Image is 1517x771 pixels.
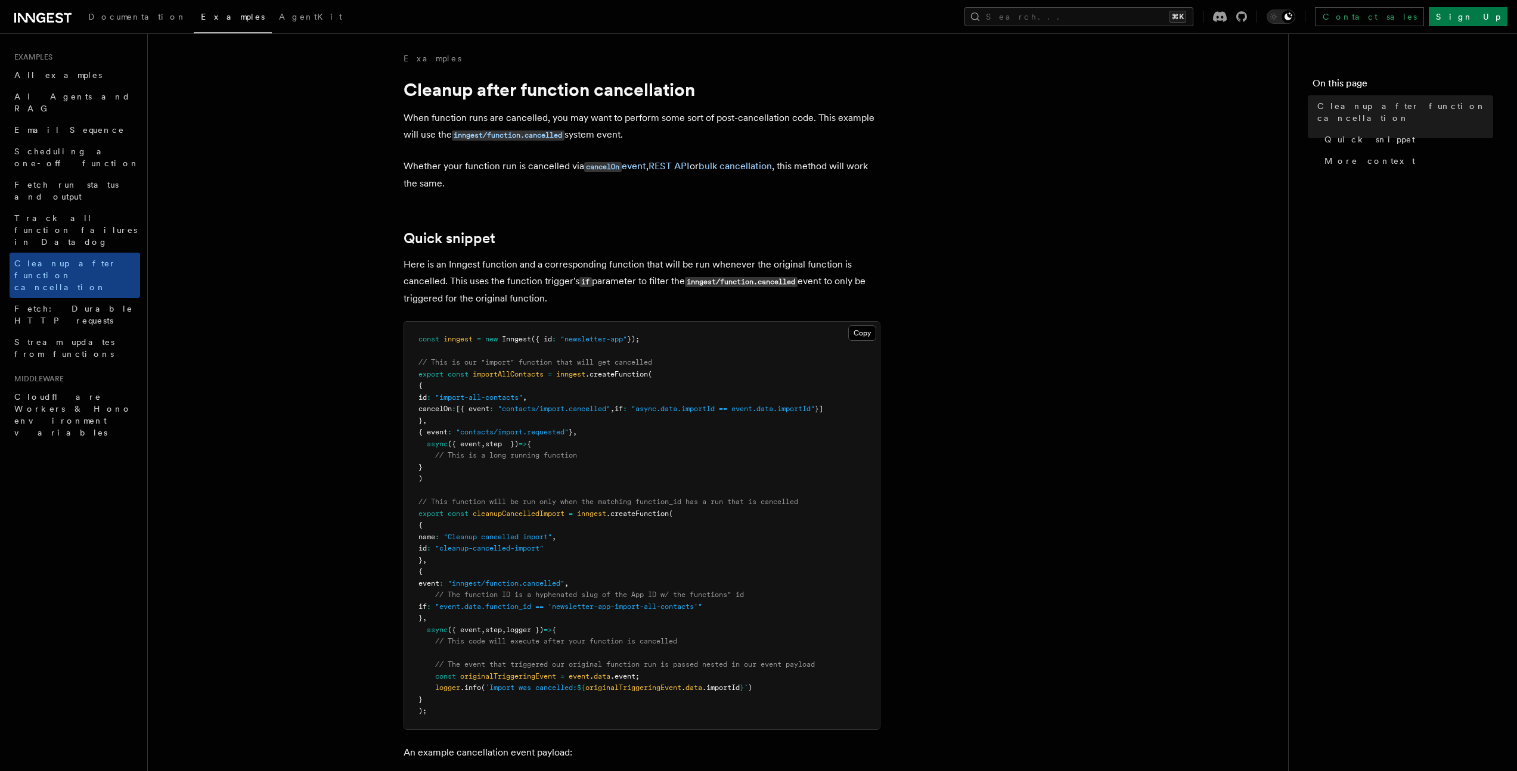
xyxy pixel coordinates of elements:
span: "contacts/import.cancelled" [498,405,610,413]
span: . [590,672,594,680]
span: { [418,381,423,390]
span: All examples [14,70,102,80]
span: .event; [610,672,640,680]
a: cancelOnevent [584,160,646,172]
span: Cleanup after function cancellation [14,259,116,292]
span: "newsletter-app" [560,335,627,343]
span: const [448,370,469,378]
span: Examples [10,52,52,62]
span: ( [481,683,485,692]
a: AI Agents and RAG [10,86,140,119]
span: : [448,428,452,436]
a: Quick snippet [404,230,495,247]
span: const [448,509,469,518]
span: } [418,416,423,425]
code: inngest/function.cancelled [685,277,798,287]
span: "import-all-contacts" [435,393,523,402]
h4: On this page [1313,76,1493,95]
a: Cleanup after function cancellation [10,253,140,298]
span: name [418,533,435,541]
span: { event [418,428,448,436]
span: .importId [702,683,740,692]
code: cancelOn [584,162,622,172]
kbd: ⌘K [1169,11,1186,23]
span: ); [418,707,427,715]
span: } [569,428,573,436]
span: ${ [577,683,585,692]
span: logger }) [506,626,544,634]
span: . [681,683,685,692]
span: , [423,614,427,622]
span: Scheduling a one-off function [14,147,139,168]
span: const [435,672,456,680]
p: Whether your function run is cancelled via , or , this method will work the same. [404,158,880,192]
span: , [552,533,556,541]
span: id [418,544,427,552]
span: : [427,393,431,402]
span: Email Sequence [14,125,125,135]
span: async [427,626,448,634]
span: Examples [201,12,265,21]
span: [{ event [456,405,489,413]
span: { [418,567,423,576]
span: // The function ID is a hyphenated slug of the App ID w/ the functions" id [435,590,744,599]
span: inngest [443,335,473,343]
span: .createFunction [585,370,648,378]
span: => [544,626,552,634]
a: Contact sales [1315,7,1424,26]
span: , [423,416,427,425]
span: , [610,405,615,413]
span: : [439,579,443,587]
span: "inngest/function.cancelled" [448,579,564,587]
span: = [560,672,564,680]
span: : [427,544,431,552]
p: When function runs are cancelled, you may want to perform some sort of post-cancellation code. Th... [404,110,880,144]
span: = [569,509,573,518]
a: Fetch run status and output [10,174,140,207]
a: bulk cancellation [699,160,772,172]
span: ) [418,474,423,483]
span: originalTriggeringEvent [460,672,556,680]
span: { [527,440,531,448]
span: step }) [485,440,519,448]
span: }); [627,335,640,343]
span: export [418,509,443,518]
span: .info [460,683,481,692]
span: } [740,683,744,692]
span: }] [815,405,823,413]
span: , [481,440,485,448]
span: data [594,672,610,680]
span: Documentation [88,12,187,21]
span: } [418,463,423,471]
span: id [418,393,427,402]
a: Email Sequence [10,119,140,141]
span: ({ id [531,335,552,343]
a: Fetch: Durable HTTP requests [10,298,140,331]
span: , [423,556,427,564]
a: Quick snippet [1320,129,1493,150]
a: AgentKit [272,4,349,32]
span: async [427,440,448,448]
span: "event.data.function_id == 'newsletter-app-import-all-contacts'" [435,602,702,611]
span: Quick snippet [1324,133,1415,145]
span: , [502,626,506,634]
span: Middleware [10,374,64,384]
span: export [418,370,443,378]
span: // This code will execute after your function is cancelled [435,637,677,645]
code: if [579,277,592,287]
span: // This is our "import" function that will get cancelled [418,358,652,366]
span: Inngest [502,335,531,343]
span: if [418,602,427,611]
a: Cloudflare Workers & Hono environment variables [10,386,140,443]
a: Examples [404,52,461,64]
a: REST API [649,160,690,172]
span: ) [748,683,752,692]
span: event [569,672,590,680]
span: originalTriggeringEvent [585,683,681,692]
span: Cleanup after function cancellation [1317,100,1493,124]
span: => [519,440,527,448]
span: : [452,405,456,413]
span: `Import was cancelled: [485,683,577,692]
span: "async.data.importId == event.data.importId" [631,405,815,413]
span: "cleanup-cancelled-import" [435,544,544,552]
